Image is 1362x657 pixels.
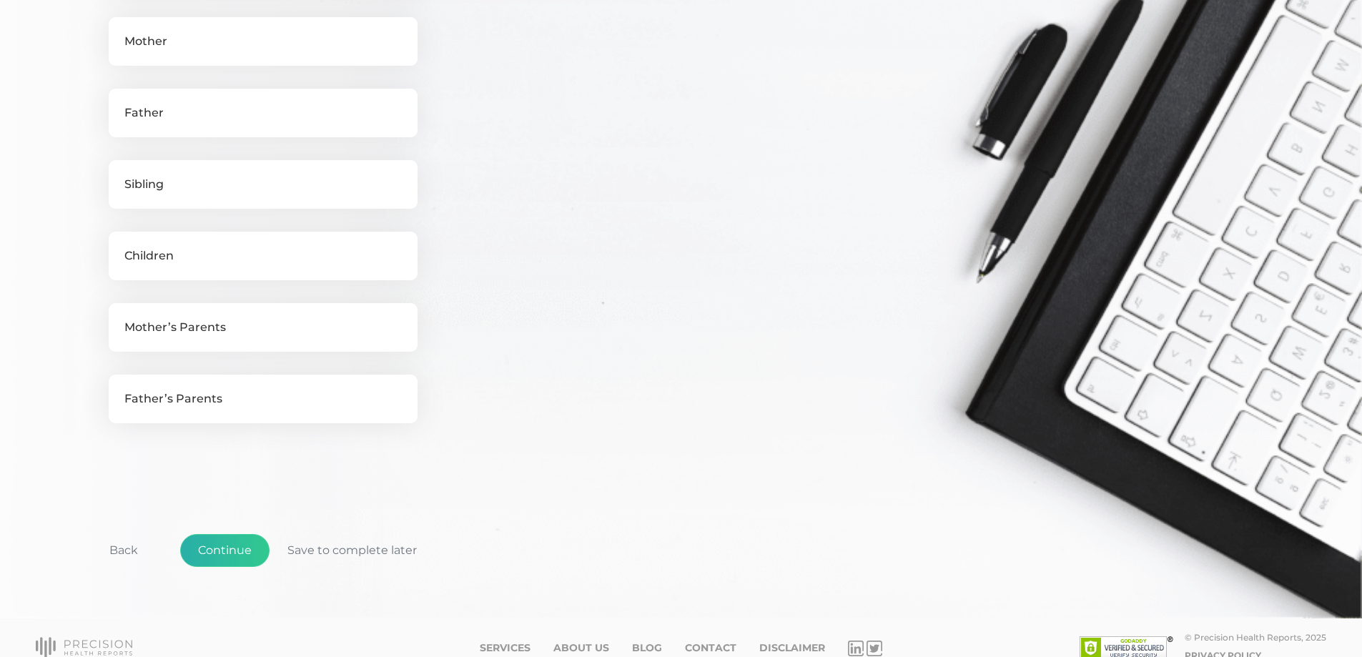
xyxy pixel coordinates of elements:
a: Services [480,642,531,654]
a: About Us [553,642,609,654]
label: Father [109,89,418,137]
label: Mother’s Parents [109,303,418,352]
div: © Precision Health Reports, 2025 [1185,632,1326,643]
button: Back [92,534,156,567]
button: Continue [180,534,270,567]
a: Contact [685,642,736,654]
a: Blog [632,642,662,654]
label: Father’s Parents [109,375,418,423]
button: Save to complete later [270,534,435,567]
label: Sibling [109,160,418,209]
label: Children [109,232,418,280]
a: Disclaimer [759,642,825,654]
label: Mother [109,17,418,66]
